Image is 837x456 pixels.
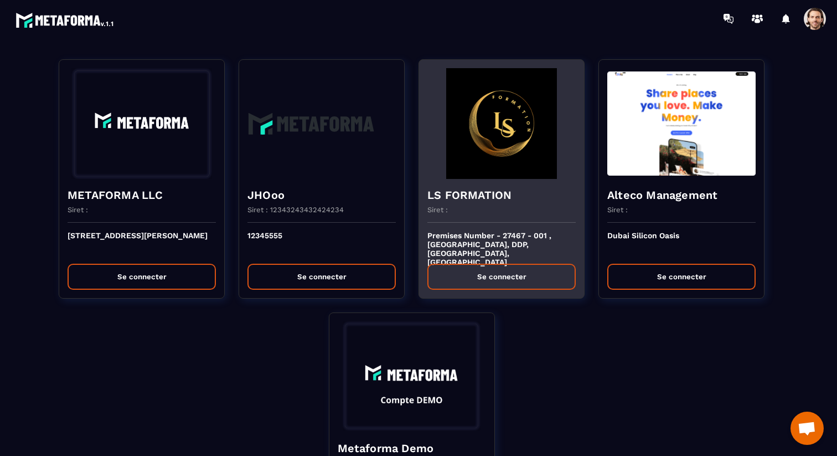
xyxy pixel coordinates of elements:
[68,187,216,203] h4: METAFORMA LLC
[607,231,756,255] p: Dubai Silicon Oasis
[338,321,486,432] img: funnel-background
[68,206,88,214] p: Siret :
[247,206,344,214] p: Siret : 12343243432424234
[247,187,396,203] h4: JHOoo
[427,68,576,179] img: funnel-background
[68,264,216,290] button: Se connecter
[427,264,576,290] button: Se connecter
[607,264,756,290] button: Se connecter
[68,231,216,255] p: [STREET_ADDRESS][PERSON_NAME]
[607,68,756,179] img: funnel-background
[247,231,396,255] p: 12345555
[790,412,824,445] div: Ouvrir le chat
[247,264,396,290] button: Se connecter
[15,10,115,30] img: logo
[68,68,216,179] img: funnel-background
[427,231,576,255] p: Premises Number - 27467 - 001 , [GEOGRAPHIC_DATA], DDP, [GEOGRAPHIC_DATA], [GEOGRAPHIC_DATA]
[607,187,756,203] h4: Alteco Management
[607,206,628,214] p: Siret :
[427,187,576,203] h4: LS FORMATION
[427,206,448,214] p: Siret :
[338,440,486,456] h4: Metaforma Demo
[247,68,396,179] img: funnel-background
